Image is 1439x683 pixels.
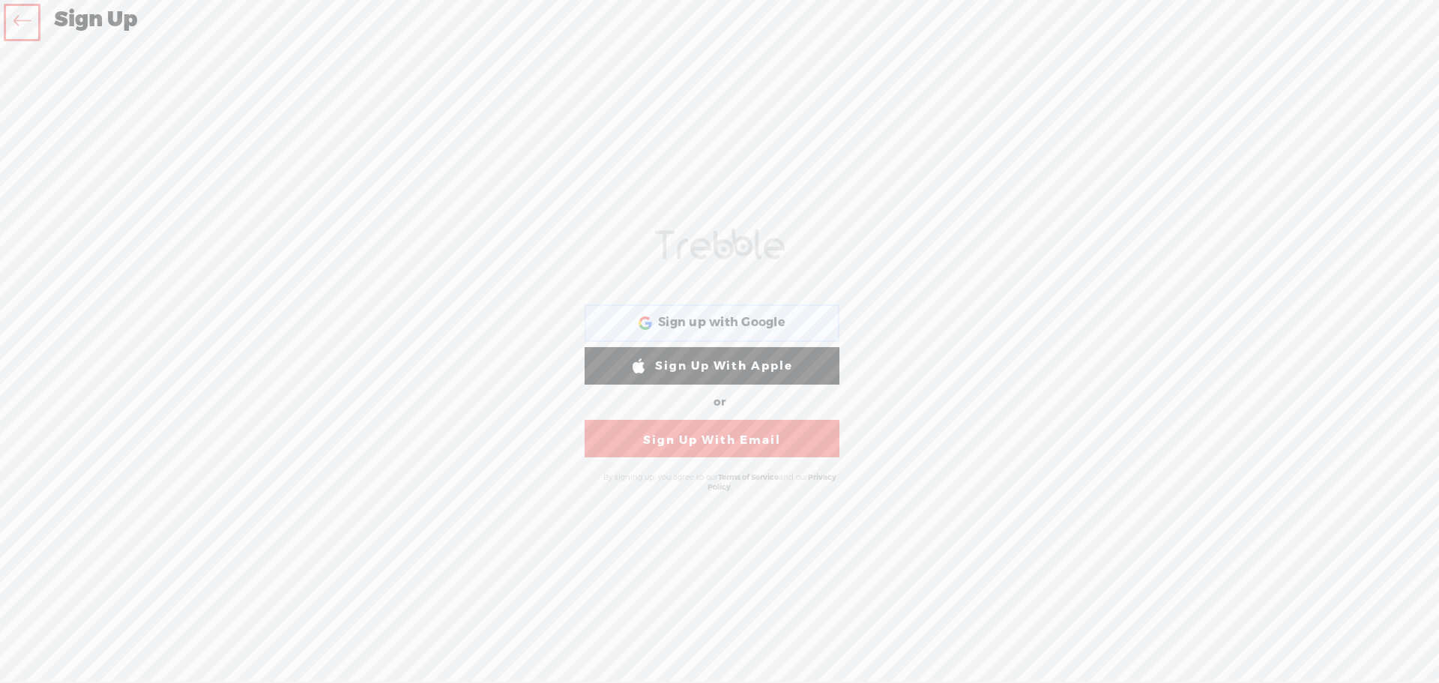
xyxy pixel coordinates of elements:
[585,304,839,342] div: Sign up with Google
[718,472,779,482] a: Terms of Service
[658,315,785,331] span: Sign up with Google
[585,420,839,457] a: Sign Up With Email
[577,391,862,415] div: or
[708,472,836,492] a: Privacy Policy
[588,465,851,499] div: By signing up, you agree to our and our .
[585,347,839,385] a: Sign Up With Apple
